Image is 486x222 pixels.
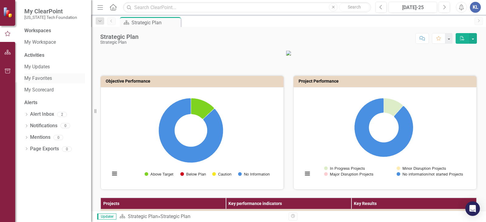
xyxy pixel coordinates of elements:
[339,3,369,12] button: Search
[24,99,85,106] div: Alerts
[24,8,77,15] span: My ClearPoint
[30,122,57,129] a: Notifications
[354,98,413,157] path: No information/not started Projects, 84.
[286,51,291,56] img: VTF_logo_500%20(13).png
[3,7,14,18] img: ClearPoint Strategy
[384,98,403,116] path: In Progress Projects, 11.
[24,39,85,46] a: My Workspace
[110,169,119,178] button: View chart menu, Chart
[100,40,139,45] div: Strategic Plan
[30,145,59,152] a: Page Exports
[57,112,67,117] div: 2
[100,33,139,40] div: Strategic Plan
[24,52,85,59] div: Activities
[106,79,281,84] h3: Objective Performance
[388,2,437,13] button: [DATE]-25
[160,213,190,219] div: Strategic Plan
[107,92,277,183] div: Chart. Highcharts interactive chart.
[212,172,231,176] button: Show Caution
[123,2,371,13] input: Search ClearPoint...
[397,166,446,171] button: Show Minor Disruption Projects
[238,172,269,176] button: Show No Information
[62,146,72,152] div: 0
[159,98,223,163] path: No Information, 20.
[394,106,403,117] path: Major Disruption Projects, 0.
[465,201,480,216] div: Open Intercom Messenger
[24,75,85,82] a: My Favorites
[30,111,54,118] a: Alert Inbox
[30,134,50,141] a: Mentions
[303,169,312,178] button: View chart menu, Chart
[107,92,275,183] svg: Interactive chart
[391,4,435,11] div: [DATE]-25
[60,123,70,128] div: 0
[348,5,361,9] span: Search
[300,92,468,183] svg: Interactive chart
[119,213,284,220] div: »
[300,92,470,183] div: Chart. Highcharts interactive chart.
[128,213,158,219] a: Strategic Plan
[299,79,474,84] h3: Project Performance
[132,19,179,26] div: Strategic Plan
[324,166,365,171] button: Show In Progress Projects
[203,108,214,119] path: Caution, 0.
[397,172,463,176] button: Show No information/not started Projects
[470,2,481,13] button: KL
[24,15,77,20] small: [US_STATE] Tech Foundation
[191,98,214,119] path: Above Target, 3.
[324,172,374,176] button: Show Major Disruption Projects
[24,27,51,34] div: Workspaces
[24,63,85,70] a: My Updates
[53,135,63,140] div: 0
[180,172,206,176] button: Show Below Plan
[97,213,116,220] span: Updater
[24,87,85,94] a: My Scorecard
[145,172,173,176] button: Show Above Target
